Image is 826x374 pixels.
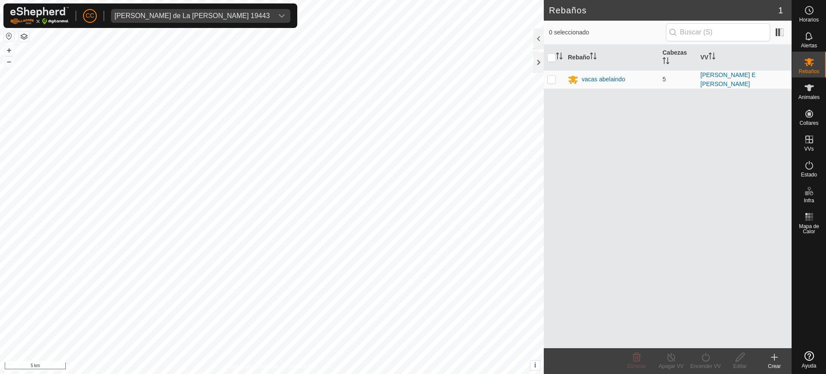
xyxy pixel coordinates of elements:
[19,31,29,42] button: Capas del Mapa
[798,69,819,74] span: Rebaños
[802,363,817,368] span: Ayuda
[4,31,14,41] button: Restablecer Mapa
[778,4,783,17] span: 1
[801,43,817,48] span: Alertas
[799,17,819,22] span: Horarios
[86,11,94,20] span: CC
[804,146,814,151] span: VVs
[654,362,688,370] div: Apagar VV
[228,363,277,371] a: Política de Privacidad
[10,7,69,25] img: Logo Gallagher
[659,45,697,71] th: Cabezas
[530,361,540,370] button: i
[688,362,723,370] div: Encender VV
[549,28,666,37] span: 0 seleccionado
[799,121,818,126] span: Collares
[697,45,792,71] th: VV
[663,76,666,83] span: 5
[666,23,770,41] input: Buscar (S)
[709,54,715,61] p-sorticon: Activar para ordenar
[792,348,826,372] a: Ayuda
[4,56,14,67] button: –
[549,5,778,15] h2: Rebaños
[556,54,563,61] p-sorticon: Activar para ordenar
[273,9,290,23] div: dropdown trigger
[723,362,757,370] div: Editar
[114,12,270,19] div: [PERSON_NAME] de La [PERSON_NAME] 19443
[663,59,669,65] p-sorticon: Activar para ordenar
[590,54,597,61] p-sorticon: Activar para ordenar
[582,75,625,84] div: vacas abelaindo
[801,172,817,177] span: Estado
[627,363,646,369] span: Eliminar
[794,224,824,234] span: Mapa de Calor
[534,362,536,369] span: i
[804,198,814,203] span: Infra
[4,45,14,56] button: +
[287,363,316,371] a: Contáctenos
[700,71,755,87] a: [PERSON_NAME] E [PERSON_NAME]
[798,95,820,100] span: Animales
[757,362,792,370] div: Crear
[111,9,273,23] span: Jose Manuel Olivera de La Vega 19443
[564,45,659,71] th: Rebaño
